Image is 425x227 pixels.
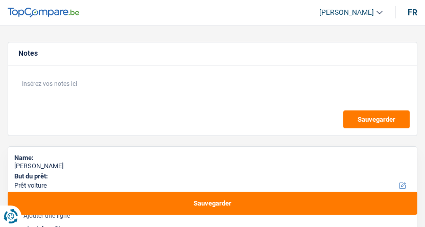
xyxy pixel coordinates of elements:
label: But du prêt: [14,172,409,180]
button: Sauvegarder [8,192,417,215]
a: [PERSON_NAME] [311,4,383,21]
div: [PERSON_NAME] [14,162,411,170]
div: Name: [14,154,411,162]
h5: Notes [18,49,407,58]
div: Ajouter une ligne [14,212,411,219]
img: TopCompare Logo [8,8,79,18]
button: Sauvegarder [343,110,410,128]
div: fr [408,8,417,17]
span: [PERSON_NAME] [319,8,374,17]
span: Sauvegarder [358,116,395,123]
